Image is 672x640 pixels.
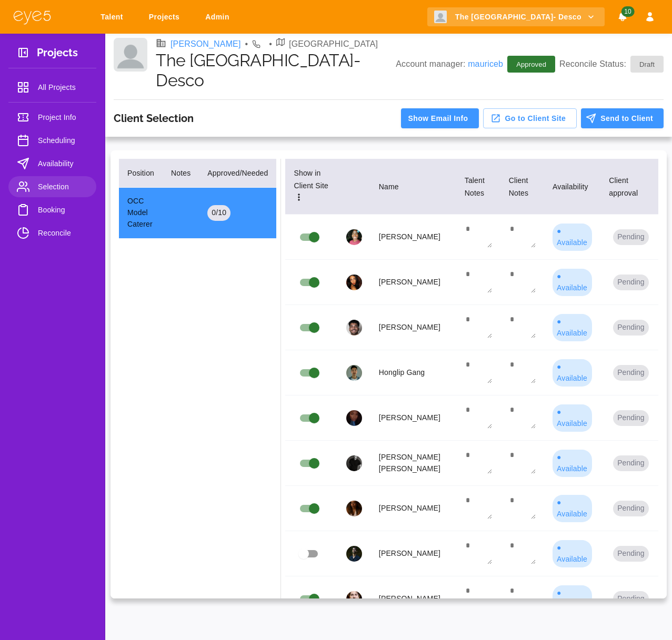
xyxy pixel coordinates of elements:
td: OCC Model Caterer [119,188,163,239]
a: Booking [8,199,96,220]
img: profile_picture [346,365,362,381]
a: Admin [198,7,240,27]
div: ● Available [553,540,592,567]
img: profile_picture [346,455,362,471]
button: The [GEOGRAPHIC_DATA]- Desco [427,7,605,27]
button: Pending [613,365,648,381]
th: Talent Notes [456,159,500,215]
span: Draft [633,59,661,70]
img: profile_picture [346,320,362,336]
div: ● Available [553,585,592,613]
th: Client approval [600,159,658,215]
span: Availability [38,157,88,170]
th: Client Notes [500,159,544,215]
button: Show Email Info [401,108,478,129]
td: [PERSON_NAME] [370,305,456,350]
button: Pending [613,501,648,516]
button: Pending [613,275,648,290]
a: [PERSON_NAME] [170,38,241,50]
div: ● Available [553,359,592,387]
a: Projects [142,7,190,27]
span: 10 [621,6,634,17]
td: Honglip Gang [370,350,456,395]
button: Pending [613,455,648,471]
img: profile_picture [346,501,362,516]
button: Pending [613,229,648,245]
span: Reconcile [38,227,88,239]
td: [PERSON_NAME] [370,576,456,622]
div: 0 / 10 [207,205,230,221]
a: Scheduling [8,130,96,151]
h3: Projects [37,46,78,63]
img: profile_picture [346,591,362,607]
th: Name [370,159,456,215]
button: Pending [613,410,648,426]
a: Project Info [8,107,96,128]
a: Availability [8,153,96,174]
span: Selection [38,180,88,193]
button: Send to Client [581,108,664,129]
a: Selection [8,176,96,197]
div: ● Available [553,314,592,341]
img: profile_picture [346,546,362,562]
button: Pending [613,546,648,562]
th: Show in Client Site [285,159,337,215]
img: profile_picture [346,229,362,245]
span: Project Info [38,111,88,124]
button: Go to Client Site [483,108,577,129]
img: profile_picture [346,410,362,426]
img: eye5 [13,9,52,25]
th: Position [119,159,163,188]
button: Pending [613,320,648,336]
span: All Projects [38,81,88,94]
h1: The [GEOGRAPHIC_DATA]- Desco [156,50,396,91]
td: [PERSON_NAME] [PERSON_NAME] [370,441,456,486]
img: Client logo [434,11,447,23]
div: ● Available [553,495,592,522]
button: Pending [613,591,648,607]
a: All Projects [8,77,96,98]
span: Approved [510,59,553,70]
th: Availability [544,159,600,215]
img: Client logo [114,38,147,72]
div: ● Available [553,224,592,251]
p: Account manager: [396,58,503,70]
td: [PERSON_NAME] [370,215,456,260]
a: Reconcile [8,222,96,243]
p: [GEOGRAPHIC_DATA] [289,38,378,50]
h3: Client Selection [114,112,194,125]
td: [PERSON_NAME] [370,260,456,305]
li: • [269,38,272,50]
li: • [245,38,248,50]
td: [PERSON_NAME] [370,395,456,441]
div: ● Available [553,404,592,432]
th: Notes [163,159,199,188]
img: profile_picture [346,275,362,290]
span: Scheduling [38,134,88,147]
a: mauriceb [468,59,503,68]
div: ● Available [553,450,592,477]
td: [PERSON_NAME] [370,531,456,576]
div: ● Available [553,269,592,296]
th: Approved/Needed [199,159,276,188]
td: [PERSON_NAME] [370,486,456,531]
button: Notifications [613,7,632,27]
a: Talent [94,7,134,27]
p: Reconcile Status: [559,56,664,73]
span: Booking [38,204,88,216]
